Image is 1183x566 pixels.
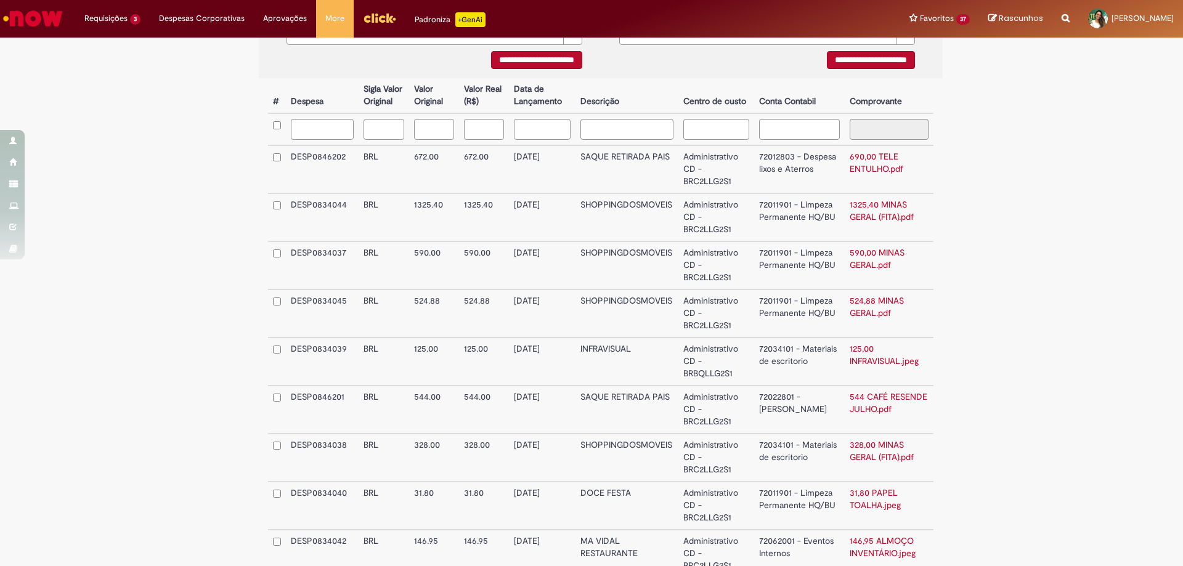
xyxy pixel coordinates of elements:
[678,434,754,482] td: Administrativo CD - BRC2LLG2S1
[409,434,459,482] td: 328.00
[678,338,754,386] td: Administrativo CD - BRBQLLG2S1
[286,193,359,241] td: DESP0834044
[359,78,409,113] th: Sigla Valor Original
[409,145,459,193] td: 672.00
[415,12,486,27] div: Padroniza
[286,78,359,113] th: Despesa
[575,289,679,338] td: SHOPPINGDOSMOVEIS
[409,338,459,386] td: 125.00
[845,145,933,193] td: 690,00 TELE ENTULHO.pdf
[754,145,845,193] td: 72012803 - Despesa lixos e Aterros
[459,289,509,338] td: 524.88
[850,151,903,174] a: 690,00 TELE ENTULHO.pdf
[286,338,359,386] td: DESP0834039
[459,241,509,289] td: 590.00
[359,338,409,386] td: BRL
[509,193,575,241] td: [DATE]
[509,482,575,530] td: [DATE]
[1,6,65,31] img: ServiceNow
[509,289,575,338] td: [DATE]
[459,386,509,434] td: 544.00
[845,434,933,482] td: 328,00 MINAS GERAL (FITA).pdf
[754,338,845,386] td: 72034101 - Materiais de escritorio
[130,14,140,25] span: 3
[263,12,307,25] span: Aprovações
[678,78,754,113] th: Centro de custo
[850,343,919,366] a: 125,00 INFRAVISUAL.jpeg
[159,12,245,25] span: Despesas Corporativas
[286,482,359,530] td: DESP0834040
[509,78,575,113] th: Data de Lançamento
[359,241,409,289] td: BRL
[678,241,754,289] td: Administrativo CD - BRC2LLG2S1
[509,434,575,482] td: [DATE]
[286,289,359,338] td: DESP0834045
[850,247,905,270] a: 590,00 MINAS GERAL.pdf
[409,482,459,530] td: 31.80
[678,193,754,241] td: Administrativo CD - BRC2LLG2S1
[575,386,679,434] td: SAQUE RETIRADA PAIS
[359,145,409,193] td: BRL
[754,241,845,289] td: 72011901 - Limpeza Permanente HQ/BU
[754,434,845,482] td: 72034101 - Materiais de escritorio
[409,78,459,113] th: Valor Original
[845,289,933,338] td: 524,88 MINAS GERAL.pdf
[325,12,344,25] span: More
[359,482,409,530] td: BRL
[575,145,679,193] td: SAQUE RETIRADA PAIS
[754,193,845,241] td: 72011901 - Limpeza Permanente HQ/BU
[575,78,679,113] th: Descrição
[845,193,933,241] td: 1325,40 MINAS GERAL (FITA).pdf
[409,241,459,289] td: 590.00
[459,338,509,386] td: 125.00
[678,386,754,434] td: Administrativo CD - BRC2LLG2S1
[268,78,286,113] th: #
[920,12,954,25] span: Favoritos
[359,289,409,338] td: BRL
[509,338,575,386] td: [DATE]
[409,193,459,241] td: 1325.40
[509,241,575,289] td: [DATE]
[509,386,575,434] td: [DATE]
[845,338,933,386] td: 125,00 INFRAVISUAL.jpeg
[678,145,754,193] td: Administrativo CD - BRC2LLG2S1
[359,434,409,482] td: BRL
[754,78,845,113] th: Conta Contabil
[1112,13,1174,23] span: [PERSON_NAME]
[459,145,509,193] td: 672.00
[409,289,459,338] td: 524.88
[850,487,901,511] a: 31,80 PAPEL TOALHA.jpeg
[575,482,679,530] td: DOCE FESTA
[845,482,933,530] td: 31,80 PAPEL TOALHA.jpeg
[575,434,679,482] td: SHOPPINGDOSMOVEIS
[575,338,679,386] td: INFRAVISUAL
[850,199,914,222] a: 1325,40 MINAS GERAL (FITA).pdf
[845,78,933,113] th: Comprovante
[845,241,933,289] td: 590,00 MINAS GERAL.pdf
[286,386,359,434] td: DESP0846201
[754,482,845,530] td: 72011901 - Limpeza Permanente HQ/BU
[988,13,1043,25] a: Rascunhos
[850,295,904,318] a: 524,88 MINAS GERAL.pdf
[575,241,679,289] td: SHOPPINGDOSMOVEIS
[575,193,679,241] td: SHOPPINGDOSMOVEIS
[999,12,1043,24] span: Rascunhos
[359,193,409,241] td: BRL
[850,391,927,414] a: 544 CAFÉ RESENDE JULHO.pdf
[754,289,845,338] td: 72011901 - Limpeza Permanente HQ/BU
[509,145,575,193] td: [DATE]
[678,289,754,338] td: Administrativo CD - BRC2LLG2S1
[459,193,509,241] td: 1325.40
[459,482,509,530] td: 31.80
[286,241,359,289] td: DESP0834037
[359,386,409,434] td: BRL
[956,14,970,25] span: 37
[363,9,396,27] img: click_logo_yellow_360x200.png
[754,386,845,434] td: 72022801 - [PERSON_NAME]
[459,78,509,113] th: Valor Real (R$)
[850,439,914,463] a: 328,00 MINAS GERAL (FITA).pdf
[678,482,754,530] td: Administrativo CD - BRC2LLG2S1
[455,12,486,27] p: +GenAi
[286,145,359,193] td: DESP0846202
[409,386,459,434] td: 544.00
